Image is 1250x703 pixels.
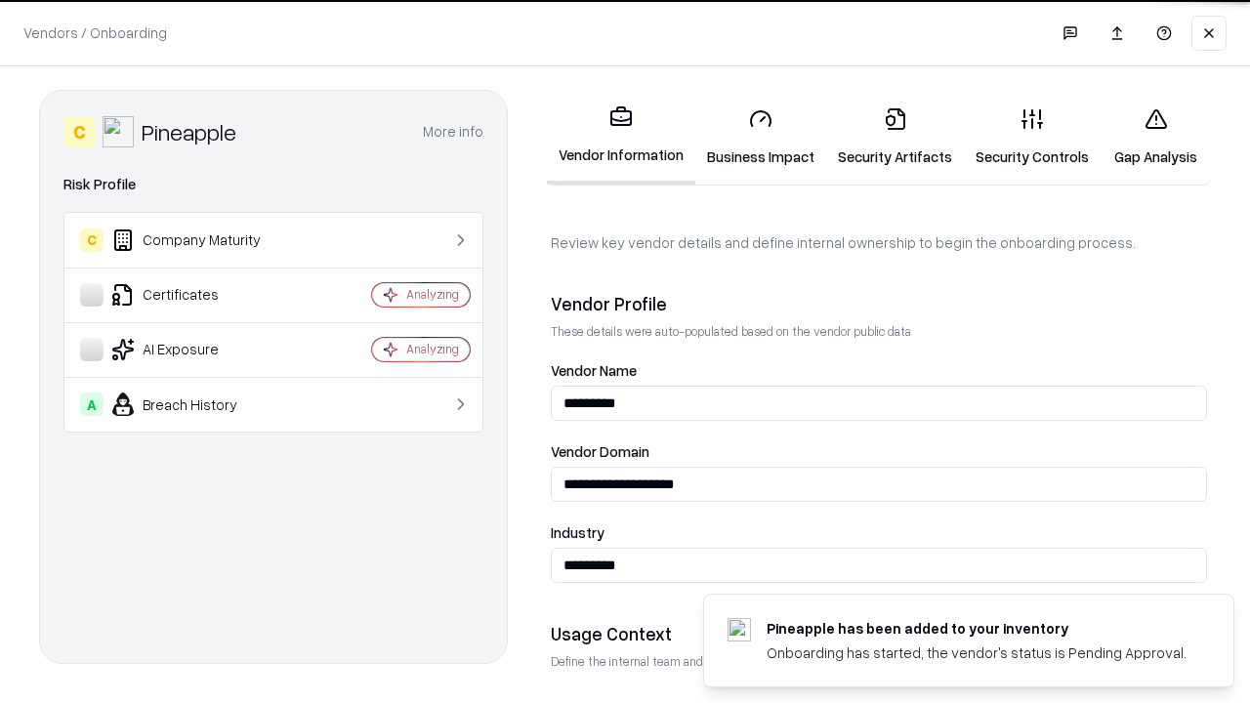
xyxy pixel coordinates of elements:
div: Breach History [80,393,313,416]
a: Vendor Information [547,90,695,185]
div: Company Maturity [80,228,313,252]
a: Security Controls [964,92,1101,183]
div: C [63,116,95,147]
button: More info [423,114,483,149]
div: Analyzing [406,286,459,303]
div: Usage Context [551,622,1207,645]
div: A [80,393,104,416]
div: AI Exposure [80,338,313,361]
label: Vendor Domain [551,444,1207,459]
img: pineappleenergy.com [728,618,751,641]
div: Pineapple [142,116,236,147]
label: Industry [551,525,1207,540]
p: Define the internal team and reason for using this vendor. This helps assess business relevance a... [551,653,1207,670]
p: Review key vendor details and define internal ownership to begin the onboarding process. [551,232,1207,253]
a: Business Impact [695,92,826,183]
p: Vendors / Onboarding [23,22,167,43]
div: Pineapple has been added to your inventory [767,618,1187,639]
p: These details were auto-populated based on the vendor public data [551,323,1207,340]
img: Pineapple [103,116,134,147]
a: Security Artifacts [826,92,964,183]
label: Vendor Name [551,363,1207,378]
div: Certificates [80,283,313,307]
div: Risk Profile [63,173,483,196]
div: Analyzing [406,341,459,357]
div: C [80,228,104,252]
div: Vendor Profile [551,292,1207,315]
div: Onboarding has started, the vendor's status is Pending Approval. [767,642,1187,663]
a: Gap Analysis [1101,92,1211,183]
